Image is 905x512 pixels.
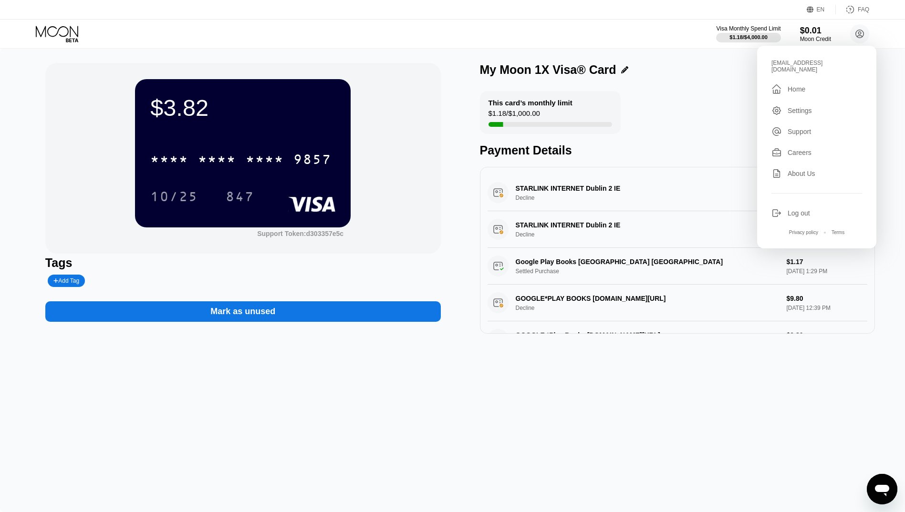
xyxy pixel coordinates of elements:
[257,230,343,237] div: Support Token: d303357e5c
[210,306,275,317] div: Mark as unused
[480,63,616,77] div: My Moon 1X Visa® Card
[836,5,869,14] div: FAQ
[800,36,831,42] div: Moon Credit
[771,168,862,179] div: About Us
[771,208,862,218] div: Log out
[867,474,897,504] iframe: Button to launch messaging window, conversation in progress
[817,6,825,13] div: EN
[218,184,261,208] div: 847
[771,83,782,95] div: 
[788,85,805,93] div: Home
[789,230,818,235] div: Privacy policy
[771,83,862,95] div: Home
[143,184,205,208] div: 10/25
[489,99,572,107] div: This card’s monthly limit
[788,107,812,114] div: Settings
[771,126,862,137] div: Support
[832,230,844,235] div: Terms
[45,256,441,270] div: Tags
[788,209,810,217] div: Log out
[480,143,875,157] div: Payment Details
[771,60,862,73] div: [EMAIL_ADDRESS][DOMAIN_NAME]
[788,149,811,156] div: Careers
[293,153,332,168] div: 9857
[771,147,862,158] div: Careers
[858,6,869,13] div: FAQ
[716,25,780,32] div: Visa Monthly Spend Limit
[800,26,831,36] div: $0.01
[489,109,540,122] div: $1.18 / $1,000.00
[45,292,441,322] div: Mark as unused
[48,275,85,287] div: Add Tag
[226,190,254,205] div: 847
[53,277,79,284] div: Add Tag
[788,170,815,177] div: About Us
[257,230,343,237] div: Support Token:d303357e5c
[807,5,836,14] div: EN
[771,105,862,116] div: Settings
[150,94,335,121] div: $3.82
[716,25,780,42] div: Visa Monthly Spend Limit$1.18/$4,000.00
[150,190,198,205] div: 10/25
[800,26,831,42] div: $0.01Moon Credit
[729,34,768,40] div: $1.18 / $4,000.00
[788,128,811,135] div: Support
